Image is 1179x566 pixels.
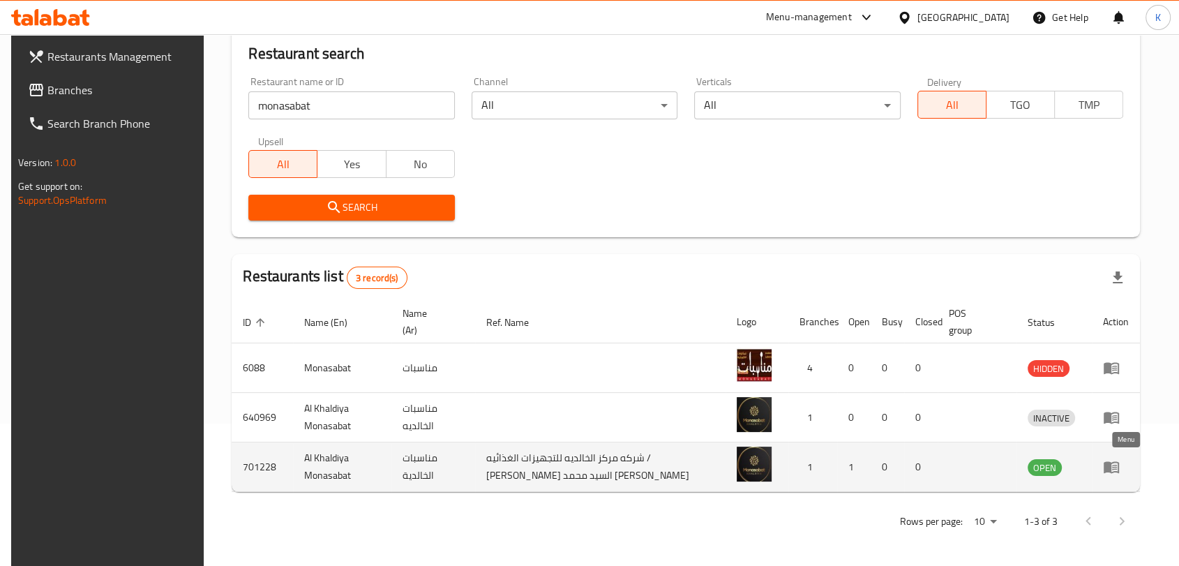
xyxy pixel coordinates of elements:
td: 0 [871,343,904,393]
th: Busy [871,301,904,343]
a: Branches [17,73,208,107]
div: INACTIVE [1028,410,1075,426]
td: Monasabat [293,343,391,393]
span: Ref. Name [486,314,547,331]
h2: Restaurants list [243,266,407,289]
th: Logo [726,301,788,343]
td: 701228 [232,442,293,492]
span: Name (Ar) [403,305,458,338]
a: Support.OpsPlatform [18,191,107,209]
span: TMP [1060,95,1118,115]
button: All [917,91,986,119]
span: Yes [323,154,380,174]
th: Action [1092,301,1140,343]
td: 0 [871,393,904,442]
td: 0 [904,442,938,492]
td: 1 [837,442,871,492]
span: Name (En) [304,314,366,331]
td: 0 [904,343,938,393]
td: Al Khaldiya Monasabat [293,442,391,492]
span: No [392,154,449,174]
span: POS group [949,305,1000,338]
span: Search Branch Phone [47,115,197,132]
div: OPEN [1028,459,1062,476]
input: Search for restaurant name or ID.. [248,91,454,119]
td: 1 [788,393,837,442]
button: TGO [986,91,1055,119]
th: Open [837,301,871,343]
div: Export file [1101,261,1134,295]
div: Menu [1103,409,1129,426]
span: All [924,95,981,115]
p: Rows per page: [900,513,963,530]
div: HIDDEN [1028,360,1069,377]
span: OPEN [1028,460,1062,476]
span: 3 record(s) [347,271,407,285]
div: Menu [1103,359,1129,376]
td: مناسبات الخالديه [391,393,475,442]
span: Version: [18,154,52,172]
img: Al Khaldiya Monasabat [737,447,772,482]
span: Get support on: [18,177,82,195]
a: Search Branch Phone [17,107,208,140]
span: All [255,154,312,174]
td: 0 [871,442,904,492]
button: No [386,150,455,178]
td: شركه مركز الخالديه للتجهيزات الغذائيه / [PERSON_NAME] السيد محمد [PERSON_NAME] [475,442,726,492]
button: All [248,150,317,178]
label: Delivery [927,77,962,87]
img: Monasabat [737,348,772,382]
img: Al Khaldiya Monasabat [737,397,772,432]
button: TMP [1054,91,1123,119]
td: 0 [837,343,871,393]
span: TGO [992,95,1049,115]
td: 1 [788,442,837,492]
span: 1.0.0 [54,154,76,172]
h2: Restaurant search [248,43,1123,64]
span: INACTIVE [1028,410,1075,426]
div: All [472,91,677,119]
td: 0 [904,393,938,442]
span: Branches [47,82,197,98]
th: Branches [788,301,837,343]
div: Total records count [347,267,407,289]
span: ID [243,314,269,331]
div: Menu-management [766,9,852,26]
table: enhanced table [232,301,1140,492]
td: 640969 [232,393,293,442]
div: Rows per page: [968,512,1002,533]
span: Restaurants Management [47,48,197,65]
button: Yes [317,150,386,178]
div: All [694,91,900,119]
td: 4 [788,343,837,393]
span: Status [1028,314,1073,331]
th: Closed [904,301,938,343]
td: Al Khaldiya Monasabat [293,393,391,442]
td: مناسبات [391,343,475,393]
div: [GEOGRAPHIC_DATA] [917,10,1009,25]
span: HIDDEN [1028,361,1069,377]
span: K [1155,10,1161,25]
p: 1-3 of 3 [1024,513,1058,530]
button: Search [248,195,454,221]
td: مناسبات الخالدية [391,442,475,492]
td: 6088 [232,343,293,393]
td: 0 [837,393,871,442]
a: Restaurants Management [17,40,208,73]
label: Upsell [258,136,284,146]
span: Search [260,199,443,216]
